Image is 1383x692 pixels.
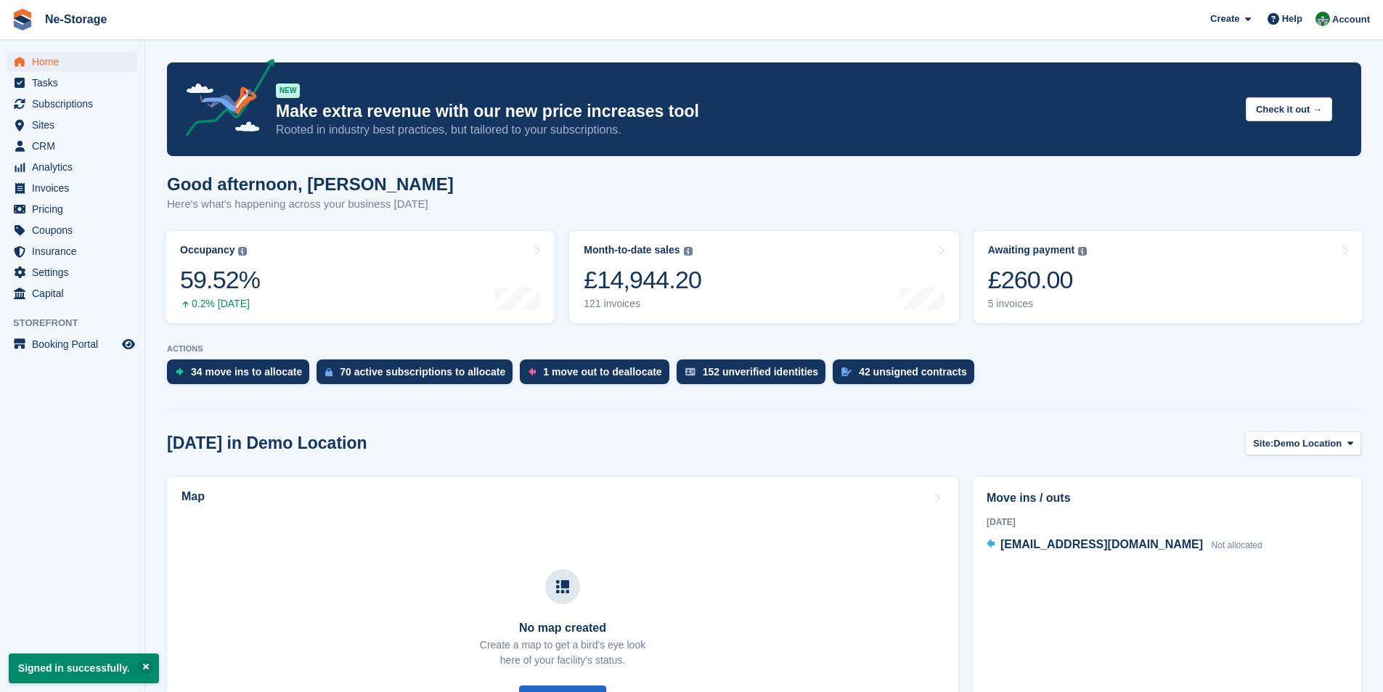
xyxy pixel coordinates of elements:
a: menu [7,262,137,282]
a: menu [7,136,137,156]
p: Rooted in industry best practices, but tailored to your subscriptions. [276,122,1234,138]
a: menu [7,334,137,354]
img: icon-info-grey-7440780725fd019a000dd9b08b2336e03edf1995a4989e88bcd33f0948082b44.svg [238,247,247,256]
a: 70 active subscriptions to allocate [317,359,520,391]
span: Account [1332,12,1370,27]
a: 42 unsigned contracts [833,359,982,391]
a: Ne-Storage [39,7,113,31]
div: 59.52% [180,265,260,295]
a: menu [7,199,137,219]
button: Site: Demo Location [1245,431,1361,455]
div: [DATE] [987,516,1347,529]
span: [EMAIL_ADDRESS][DOMAIN_NAME] [1000,538,1203,550]
h2: Move ins / outs [987,489,1347,507]
a: Preview store [120,335,137,353]
div: Month-to-date sales [584,244,680,256]
img: active_subscription_to_allocate_icon-d502201f5373d7db506a760aba3b589e785aa758c864c3986d89f69b8ff3... [325,367,333,377]
span: Home [32,52,119,72]
h1: Good afternoon, [PERSON_NAME] [167,174,454,194]
img: Charlotte Nesbitt [1315,12,1330,26]
a: menu [7,220,137,240]
a: menu [7,94,137,114]
img: stora-icon-8386f47178a22dfd0bd8f6a31ec36ba5ce8667c1dd55bd0f319d3a0aa187defe.svg [12,9,33,30]
img: icon-info-grey-7440780725fd019a000dd9b08b2336e03edf1995a4989e88bcd33f0948082b44.svg [684,247,693,256]
span: Help [1282,12,1302,26]
span: Not allocated [1212,540,1262,550]
div: Awaiting payment [988,244,1075,256]
span: Storefront [13,316,144,330]
span: Demo Location [1273,436,1342,451]
span: Subscriptions [32,94,119,114]
img: icon-info-grey-7440780725fd019a000dd9b08b2336e03edf1995a4989e88bcd33f0948082b44.svg [1078,247,1087,256]
p: ACTIONS [167,344,1361,354]
p: Create a map to get a bird's eye look here of your facility's status. [480,638,645,668]
a: 1 move out to deallocate [520,359,676,391]
div: 0.2% [DATE] [180,298,260,310]
a: menu [7,241,137,261]
span: Tasks [32,73,119,93]
span: Coupons [32,220,119,240]
div: £260.00 [988,265,1088,295]
img: move_outs_to_deallocate_icon-f764333ba52eb49d3ac5e1228854f67142a1ed5810a6f6cc68b1a99e826820c5.svg [529,367,536,376]
h2: [DATE] in Demo Location [167,433,367,453]
a: [EMAIL_ADDRESS][DOMAIN_NAME] Not allocated [987,536,1262,555]
img: verify_identity-adf6edd0f0f0b5bbfe63781bf79b02c33cf7c696d77639b501bdc392416b5a36.svg [685,367,695,376]
div: 70 active subscriptions to allocate [340,366,505,378]
span: Sites [32,115,119,135]
a: menu [7,52,137,72]
a: menu [7,178,137,198]
div: 121 invoices [584,298,701,310]
img: map-icn-33ee37083ee616e46c38cad1a60f524a97daa1e2b2c8c0bc3eb3415660979fc1.svg [556,580,569,593]
a: Awaiting payment £260.00 5 invoices [974,231,1363,323]
img: contract_signature_icon-13c848040528278c33f63329250d36e43548de30e8caae1d1a13099fd9432cc5.svg [841,367,852,376]
span: Insurance [32,241,119,261]
div: £14,944.20 [584,265,701,295]
span: Create [1210,12,1239,26]
img: price-adjustments-announcement-icon-8257ccfd72463d97f412b2fc003d46551f7dbcb40ab6d574587a9cd5c0d94... [174,59,275,142]
a: menu [7,115,137,135]
span: Booking Portal [32,334,119,354]
a: Occupancy 59.52% 0.2% [DATE] [166,231,555,323]
p: Make extra revenue with our new price increases tool [276,101,1234,122]
a: Month-to-date sales £14,944.20 121 invoices [569,231,958,323]
a: 34 move ins to allocate [167,359,317,391]
div: Occupancy [180,244,234,256]
h3: No map created [480,622,645,635]
span: Pricing [32,199,119,219]
span: Invoices [32,178,119,198]
div: 34 move ins to allocate [191,366,302,378]
h2: Map [181,490,205,503]
p: Here's what's happening across your business [DATE] [167,196,454,213]
div: 5 invoices [988,298,1088,310]
span: Capital [32,283,119,304]
img: move_ins_to_allocate_icon-fdf77a2bb77ea45bf5b3d319d69a93e2d87916cf1d5bf7949dd705db3b84f3ca.svg [176,367,184,376]
p: Signed in successfully. [9,654,159,683]
div: NEW [276,84,300,98]
a: menu [7,157,137,177]
div: 42 unsigned contracts [859,366,967,378]
span: Site: [1253,436,1273,451]
span: CRM [32,136,119,156]
div: 152 unverified identities [703,366,819,378]
a: menu [7,73,137,93]
div: 1 move out to deallocate [543,366,661,378]
a: menu [7,283,137,304]
button: Check it out → [1246,97,1332,121]
span: Settings [32,262,119,282]
span: Analytics [32,157,119,177]
a: 152 unverified identities [677,359,833,391]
